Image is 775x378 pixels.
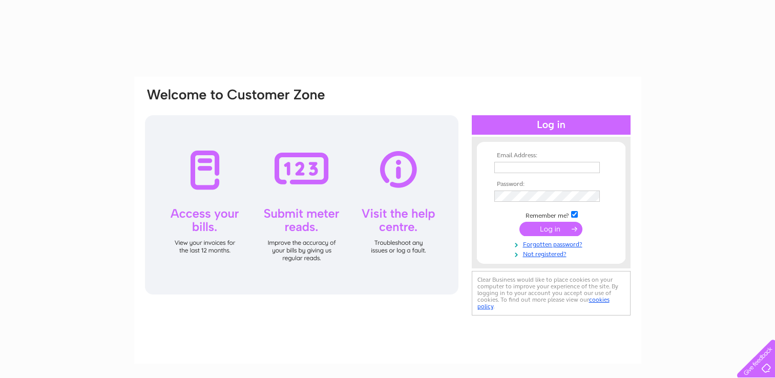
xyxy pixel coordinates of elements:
a: cookies policy [477,296,610,310]
div: Clear Business would like to place cookies on your computer to improve your experience of the sit... [472,271,631,316]
td: Remember me? [492,209,611,220]
a: Not registered? [494,248,611,258]
a: Forgotten password? [494,239,611,248]
th: Email Address: [492,152,611,159]
th: Password: [492,181,611,188]
input: Submit [519,222,582,236]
